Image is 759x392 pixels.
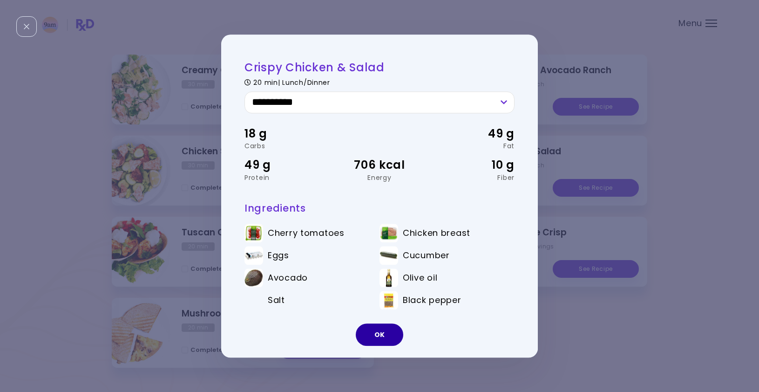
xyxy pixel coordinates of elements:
div: 20 min | Lunch/Dinner [244,77,515,86]
div: 49 g [425,125,515,143]
h2: Crispy Chicken & Salad [244,60,515,75]
div: 18 g [244,125,334,143]
span: Black pepper [403,295,461,305]
span: Eggs [268,250,289,261]
div: 49 g [244,156,334,174]
div: 706 kcal [334,156,424,174]
button: OK [356,323,403,346]
div: Fat [425,143,515,149]
div: Protein [244,174,334,181]
span: Olive oil [403,273,437,283]
span: Cucumber [403,250,450,261]
div: Fiber [425,174,515,181]
div: 10 g [425,156,515,174]
span: Avocado [268,273,308,283]
div: Energy [334,174,424,181]
div: Carbs [244,143,334,149]
span: Chicken breast [403,228,470,238]
div: Close [16,16,37,37]
span: Salt [268,295,285,305]
span: Cherry tomatoes [268,228,345,238]
h3: Ingredients [244,202,515,214]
